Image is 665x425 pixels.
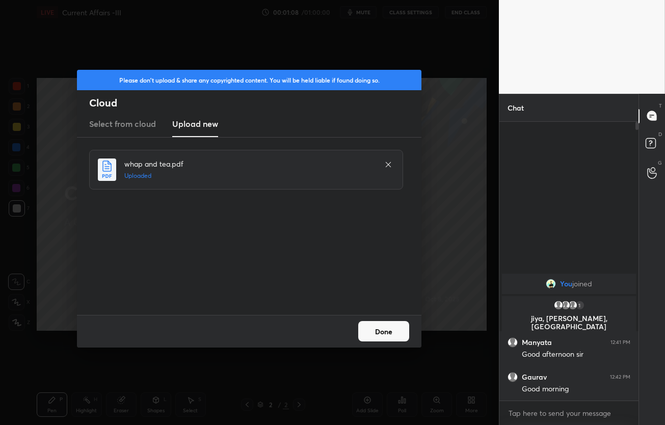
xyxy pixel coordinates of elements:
img: default.png [508,337,518,348]
h4: whap and tea.pdf [124,158,374,169]
div: 1 [574,300,584,310]
p: T [659,102,662,110]
div: 12:42 PM [610,374,630,380]
h2: Cloud [89,96,421,110]
h6: Manyata [522,338,552,347]
img: default.png [567,300,577,310]
span: joined [572,280,592,288]
h5: Uploaded [124,171,374,180]
p: jiya, [PERSON_NAME], [GEOGRAPHIC_DATA] [508,314,630,331]
p: D [658,130,662,138]
div: Good afternoon sir [522,350,630,360]
p: Chat [499,94,532,121]
h3: Upload new [172,118,218,130]
img: default.png [553,300,563,310]
div: Please don't upload & share any copyrighted content. You will be held liable if found doing so. [77,70,421,90]
span: You [560,280,572,288]
img: default.png [508,372,518,382]
div: Good morning [522,384,630,394]
button: Done [358,321,409,341]
div: grid [499,272,639,401]
img: cbb332b380cd4d0a9bcabf08f684c34f.jpg [546,279,556,289]
h6: Gaurav [522,373,547,382]
p: G [658,159,662,167]
img: default.png [560,300,570,310]
div: 12:41 PM [610,339,630,346]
